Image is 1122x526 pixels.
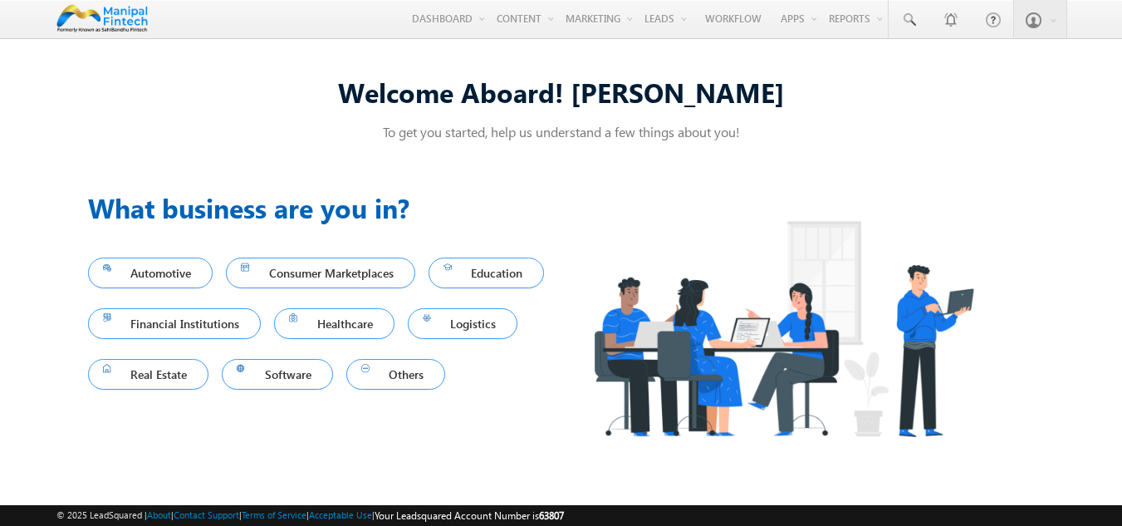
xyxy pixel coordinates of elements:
h3: What business are you in? [88,188,561,228]
a: Contact Support [174,509,239,520]
span: Real Estate [103,363,194,386]
span: Healthcare [289,312,380,335]
img: Industry.png [561,188,1005,469]
span: Financial Institutions [103,312,247,335]
a: About [147,509,171,520]
span: © 2025 LeadSquared | | | | | [56,508,564,524]
span: Consumer Marketplaces [241,262,400,284]
a: Acceptable Use [309,509,372,520]
a: Terms of Service [242,509,306,520]
span: 63807 [539,509,564,522]
span: Education [443,262,530,284]
span: Automotive [103,262,198,284]
p: To get you started, help us understand a few things about you! [88,123,1035,140]
span: Logistics [423,312,503,335]
span: Others [361,363,431,386]
span: Software [237,363,318,386]
div: Welcome Aboard! [PERSON_NAME] [88,74,1035,110]
img: Custom Logo [56,4,149,33]
span: Your Leadsquared Account Number is [375,509,564,522]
